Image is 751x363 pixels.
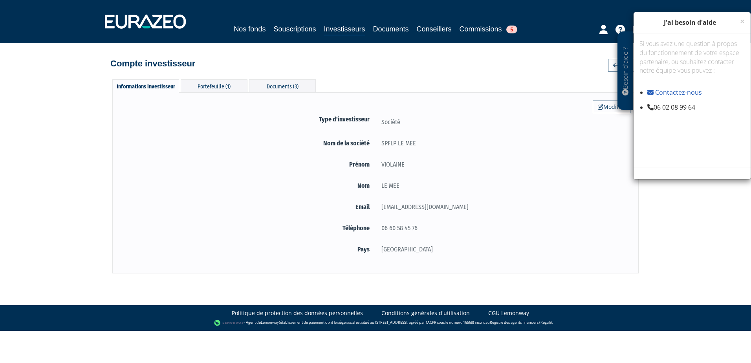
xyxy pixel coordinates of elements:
[373,24,409,35] a: Documents
[655,88,702,97] a: Contactez-nous
[121,114,375,124] label: Type d'investisseur
[375,117,630,127] div: Société
[273,24,316,35] a: Souscriptions
[112,79,179,93] div: Informations investisseur
[375,181,630,191] div: LE MEE
[8,319,743,327] div: - Agent de (établissement de paiement dont le siège social est situé au [STREET_ADDRESS], agréé p...
[634,12,751,33] div: J'ai besoin d'aide
[121,159,375,169] label: Prénom
[375,138,630,148] div: SPFLP LE MEE
[181,79,247,92] div: Portefeuille (1)
[121,202,375,212] label: Email
[647,103,745,112] li: 06 02 08 99 64
[214,319,244,327] img: logo-lemonway.png
[490,320,552,325] a: Registre des agents financiers (Regafi)
[121,138,375,148] label: Nom de la société
[324,24,365,36] a: Investisseurs
[232,309,363,317] a: Politique de protection des données personnelles
[375,244,630,254] div: [GEOGRAPHIC_DATA]
[460,24,517,35] a: Commissions5
[105,15,186,29] img: 1732889491-logotype_eurazeo_blanc_rvb.png
[375,202,630,212] div: [EMAIL_ADDRESS][DOMAIN_NAME]
[381,309,470,317] a: Conditions générales d'utilisation
[110,59,195,68] h4: Compte investisseur
[261,320,279,325] a: Lemonway
[234,24,266,35] a: Nos fonds
[249,79,316,92] div: Documents (3)
[375,159,630,169] div: VIOLAINE
[740,16,745,27] span: ×
[593,101,630,113] a: Modifier
[506,26,517,33] span: 5
[621,36,630,106] p: Besoin d'aide ?
[121,223,375,233] label: Téléphone
[417,24,452,35] a: Conseillers
[608,59,641,71] a: Retour
[375,223,630,233] div: 06 60 58 45 76
[639,39,745,84] p: Si vous avez une question à propos du fonctionnement de votre espace partenaire, ou souhaitez con...
[121,244,375,254] label: Pays
[121,181,375,191] label: Nom
[488,309,529,317] a: CGU Lemonway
